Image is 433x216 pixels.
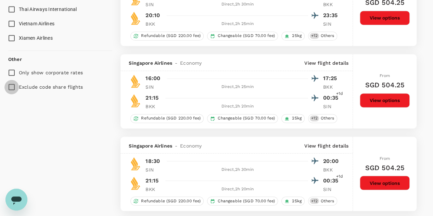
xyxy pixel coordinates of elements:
button: View options [360,11,410,25]
div: 25kg [281,196,305,205]
span: Changeable (SGD 70.00 fee) [215,33,278,39]
p: 20:00 [323,157,340,165]
p: SIN [323,21,340,27]
span: Economy [180,60,202,66]
span: Xiamen Airlines [19,35,53,41]
div: +12Others [308,114,337,123]
div: Direct , 2h 25min [167,21,308,27]
button: View options [360,176,410,190]
img: SQ [129,157,142,170]
p: BKK [323,1,340,8]
p: BKK [145,21,163,27]
p: SIN [145,166,163,173]
img: SQ [129,11,142,25]
div: Direct , 2h 20min [167,103,308,110]
div: 25kg [281,31,305,40]
img: SQ [129,74,142,88]
p: 23:35 [323,11,340,20]
p: 21:15 [145,176,158,185]
div: Direct , 2h 30min [167,1,308,8]
p: Only show corporate rates [19,69,83,76]
span: 25kg [289,198,304,204]
p: 20:10 [145,11,160,20]
img: SQ [129,94,142,107]
span: From [380,73,390,78]
p: BKK [323,166,340,173]
p: Exclude code share flights [19,84,83,90]
p: SIN [145,1,163,8]
p: 00:35 [323,176,340,185]
p: View flight details [304,60,348,66]
div: Changeable (SGD 70.00 fee) [207,196,278,205]
p: SIN [145,84,163,90]
span: Singapore Airlines [129,60,172,66]
span: + 12 [310,115,319,121]
h6: SGD 504.25 [365,79,405,90]
p: View flight details [304,142,348,149]
span: Changeable (SGD 70.00 fee) [215,115,278,121]
span: 25kg [289,33,304,39]
p: 17:25 [323,74,340,82]
span: Refundable (SGD 220.00 fee) [138,33,203,39]
span: - [172,60,180,66]
span: Changeable (SGD 70.00 fee) [215,198,278,204]
span: Others [318,33,337,39]
div: Refundable (SGD 220.00 fee) [130,31,204,40]
div: Refundable (SGD 220.00 fee) [130,114,204,123]
div: Direct , 2h 25min [167,84,308,90]
p: SIN [323,186,340,192]
p: 21:15 [145,94,158,102]
p: Other [8,56,22,63]
span: From [380,156,390,161]
div: +12Others [308,31,337,40]
span: Others [318,115,337,121]
button: View options [360,93,410,107]
p: 18:30 [145,157,160,165]
img: SQ [129,176,142,190]
p: 00:35 [323,94,340,102]
div: 25kg [281,114,305,123]
span: Economy [180,142,202,149]
p: BKK [145,103,163,110]
span: - [172,142,180,149]
span: +1d [336,90,343,97]
iframe: Button to launch messaging window [5,189,27,211]
h6: SGD 504.25 [365,162,405,173]
p: BKK [145,186,163,192]
span: Thai Airways International [19,7,77,12]
span: Others [318,198,337,204]
div: Direct , 2h 30min [167,166,308,173]
p: SIN [323,103,340,110]
span: Vietnam Airlines [19,21,54,26]
p: 16:00 [145,74,160,82]
div: Changeable (SGD 70.00 fee) [207,31,278,40]
span: Refundable (SGD 220.00 fee) [138,115,203,121]
span: Refundable (SGD 220.00 fee) [138,198,203,204]
div: Direct , 2h 20min [167,186,308,192]
span: + 12 [310,33,319,39]
span: Singapore Airlines [129,142,172,149]
span: +1d [336,173,343,180]
p: BKK [323,84,340,90]
span: + 12 [310,198,319,204]
div: Refundable (SGD 220.00 fee) [130,196,204,205]
div: +12Others [308,196,337,205]
div: Changeable (SGD 70.00 fee) [207,114,278,123]
span: 25kg [289,115,304,121]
